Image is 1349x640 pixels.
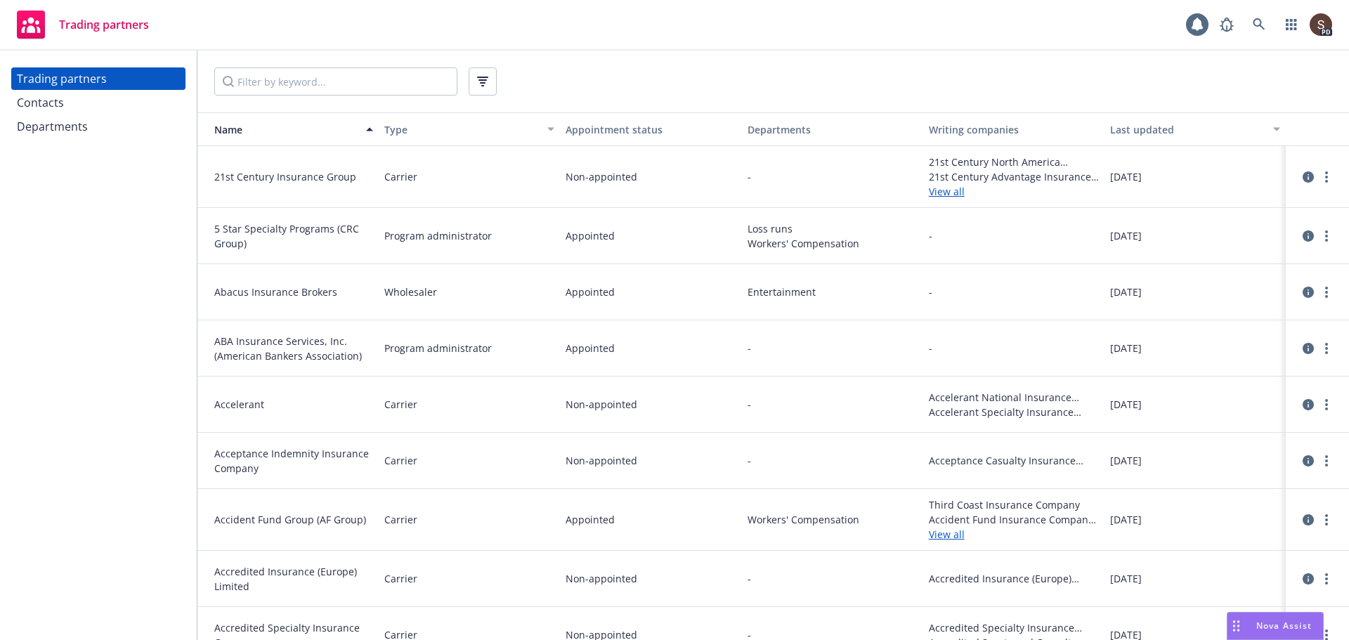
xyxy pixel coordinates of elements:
span: Appointed [566,512,615,527]
div: Name [203,122,358,137]
span: [DATE] [1110,512,1142,527]
span: - [929,285,932,299]
span: Accredited Insurance (Europe) Limited [214,564,373,594]
div: Contacts [17,91,64,114]
span: Entertainment [748,285,918,299]
span: Workers' Compensation [748,512,918,527]
div: Trading partners [17,67,107,90]
span: [DATE] [1110,453,1142,468]
span: - [748,341,751,355]
a: more [1318,396,1335,413]
span: - [748,571,751,586]
button: Nova Assist [1227,612,1324,640]
span: Carrier [384,453,417,468]
span: Abacus Insurance Brokers [214,285,373,299]
span: - [748,453,751,468]
span: Loss runs [748,221,918,236]
span: 5 Star Specialty Programs (CRC Group) [214,221,373,251]
a: more [1318,284,1335,301]
span: Non-appointed [566,397,637,412]
span: Accredited Insurance (Europe) Limited [929,571,1099,586]
span: 21st Century Insurance Group [214,169,373,184]
span: Carrier [384,169,417,184]
button: Appointment status [560,112,741,146]
a: Contacts [11,91,185,114]
span: [DATE] [1110,169,1142,184]
span: Accident Fund Insurance Company of America [929,512,1099,527]
a: Trading partners [11,67,185,90]
a: circleInformation [1300,452,1317,469]
span: 21st Century Advantage Insurance Company [929,169,1099,184]
a: more [1318,511,1335,528]
span: Non-appointed [566,453,637,468]
span: Program administrator [384,341,492,355]
span: [DATE] [1110,571,1142,586]
div: Last updated [1110,122,1265,137]
img: photo [1310,13,1332,36]
span: Appointed [566,341,615,355]
span: Acceptance Indemnity Insurance Company [214,446,373,476]
span: [DATE] [1110,341,1142,355]
a: more [1318,169,1335,185]
span: Acceptance Casualty Insurance Company [929,453,1099,468]
span: Accelerant Specialty Insurance Company [929,405,1099,419]
span: Third Coast Insurance Company [929,497,1099,512]
span: - [748,397,751,412]
span: Carrier [384,512,417,527]
a: Report a Bug [1213,11,1241,39]
button: Writing companies [923,112,1104,146]
a: View all [929,527,1099,542]
span: Workers' Compensation [748,236,918,251]
div: Type [384,122,539,137]
span: 21st Century North America Insurance Company [929,155,1099,169]
button: Type [379,112,560,146]
span: Non-appointed [566,169,637,184]
a: Departments [11,115,185,138]
div: Appointment status [566,122,736,137]
div: Writing companies [929,122,1099,137]
a: Trading partners [11,5,155,44]
a: circleInformation [1300,340,1317,357]
a: circleInformation [1300,284,1317,301]
span: Accelerant National Insurance Company [929,390,1099,405]
span: Appointed [566,285,615,299]
a: circleInformation [1300,169,1317,185]
a: View all [929,184,1099,199]
span: Non-appointed [566,571,637,586]
a: more [1318,570,1335,587]
button: Departments [742,112,923,146]
a: more [1318,340,1335,357]
a: Switch app [1277,11,1305,39]
div: Drag to move [1227,613,1245,639]
span: Carrier [384,397,417,412]
input: Filter by keyword... [214,67,457,96]
a: circleInformation [1300,570,1317,587]
a: more [1318,452,1335,469]
span: Nova Assist [1256,620,1312,632]
span: [DATE] [1110,397,1142,412]
div: Departments [17,115,88,138]
span: Accredited Specialty Insurance Company [929,620,1099,635]
button: Last updated [1104,112,1286,146]
a: circleInformation [1300,396,1317,413]
span: Accident Fund Group (AF Group) [214,512,373,527]
a: Search [1245,11,1273,39]
span: [DATE] [1110,228,1142,243]
span: - [929,341,932,355]
a: more [1318,228,1335,244]
span: Trading partners [59,19,149,30]
div: Departments [748,122,918,137]
span: - [929,228,932,243]
span: Program administrator [384,228,492,243]
span: ABA Insurance Services, Inc. (American Bankers Association) [214,334,373,363]
button: Name [197,112,379,146]
a: circleInformation [1300,511,1317,528]
span: Wholesaler [384,285,437,299]
a: circleInformation [1300,228,1317,244]
span: Appointed [566,228,615,243]
span: - [748,169,751,184]
span: Carrier [384,571,417,586]
span: [DATE] [1110,285,1142,299]
span: Accelerant [214,397,373,412]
